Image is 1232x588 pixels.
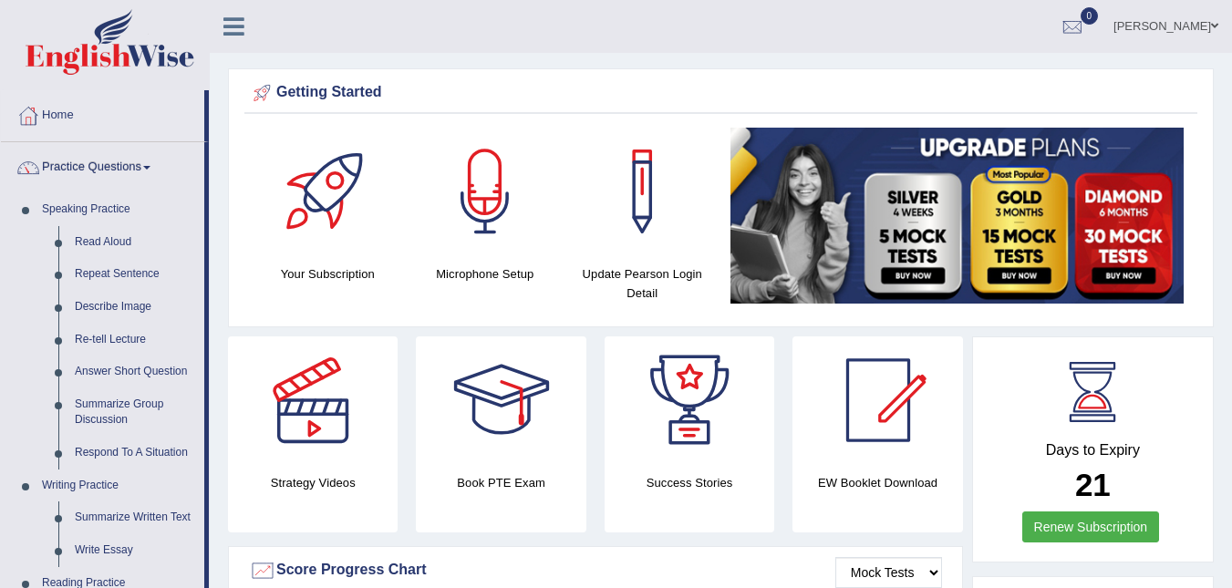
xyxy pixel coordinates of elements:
div: Score Progress Chart [249,557,942,584]
h4: Strategy Videos [228,473,398,492]
h4: EW Booklet Download [792,473,962,492]
h4: Days to Expiry [993,442,1193,459]
a: Re-tell Lecture [67,324,204,356]
h4: Success Stories [605,473,774,492]
h4: Book PTE Exam [416,473,585,492]
a: Write Essay [67,534,204,567]
a: Speaking Practice [34,193,204,226]
a: Summarize Group Discussion [67,388,204,437]
img: small5.jpg [730,128,1185,304]
a: Describe Image [67,291,204,324]
h4: Update Pearson Login Detail [573,264,712,303]
a: Summarize Written Text [67,501,204,534]
a: Writing Practice [34,469,204,502]
a: Answer Short Question [67,356,204,388]
span: 0 [1081,7,1099,25]
a: Renew Subscription [1022,511,1160,542]
a: Read Aloud [67,226,204,259]
b: 21 [1075,467,1111,502]
a: Respond To A Situation [67,437,204,469]
h4: Microphone Setup [416,264,555,284]
a: Repeat Sentence [67,258,204,291]
h4: Your Subscription [258,264,398,284]
div: Getting Started [249,79,1193,107]
a: Practice Questions [1,142,204,188]
a: Home [1,90,204,136]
